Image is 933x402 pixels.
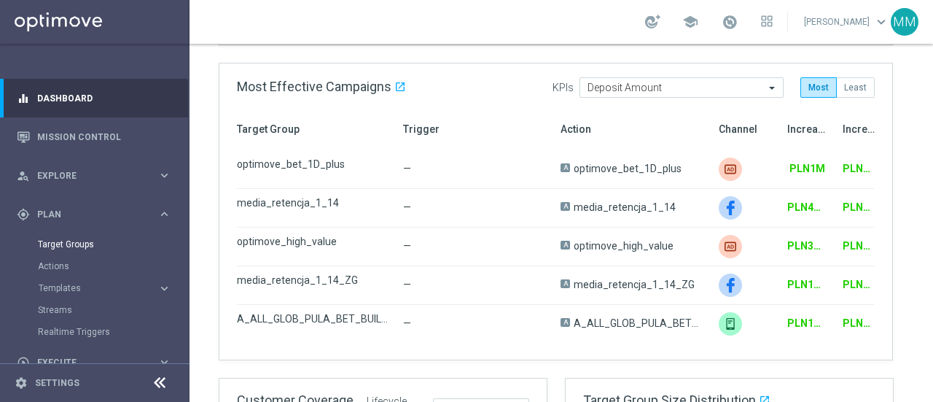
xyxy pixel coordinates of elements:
[157,169,171,182] i: keyboard_arrow_right
[16,131,172,143] button: Mission Control
[38,239,152,250] a: Target Groups
[17,92,30,105] i: equalizer
[17,356,30,369] i: play_circle_outline
[38,282,172,294] button: Templates keyboard_arrow_right
[157,207,171,221] i: keyboard_arrow_right
[38,321,188,343] div: Realtime Triggers
[803,11,891,33] a: [PERSON_NAME]keyboard_arrow_down
[37,358,157,367] span: Execute
[17,208,157,221] div: Plan
[17,169,157,182] div: Explore
[157,282,171,295] i: keyboard_arrow_right
[39,284,157,293] div: Templates
[682,14,698,30] span: school
[39,284,143,293] span: Templates
[16,170,172,182] button: person_search Explore keyboard_arrow_right
[16,357,172,368] button: play_circle_outline Execute keyboard_arrow_right
[17,356,157,369] div: Execute
[873,14,889,30] span: keyboard_arrow_down
[38,277,188,299] div: Templates
[17,117,171,156] div: Mission Control
[37,79,171,117] a: Dashboard
[38,255,188,277] div: Actions
[37,210,157,219] span: Plan
[37,171,157,180] span: Explore
[38,326,152,338] a: Realtime Triggers
[157,355,171,369] i: keyboard_arrow_right
[37,117,171,156] a: Mission Control
[16,209,172,220] button: gps_fixed Plan keyboard_arrow_right
[15,376,28,390] i: settings
[38,304,152,316] a: Streams
[17,79,171,117] div: Dashboard
[17,169,30,182] i: person_search
[16,93,172,104] button: equalizer Dashboard
[38,260,152,272] a: Actions
[17,208,30,221] i: gps_fixed
[35,379,79,387] a: Settings
[891,8,918,36] div: MM
[38,233,188,255] div: Target Groups
[38,299,188,321] div: Streams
